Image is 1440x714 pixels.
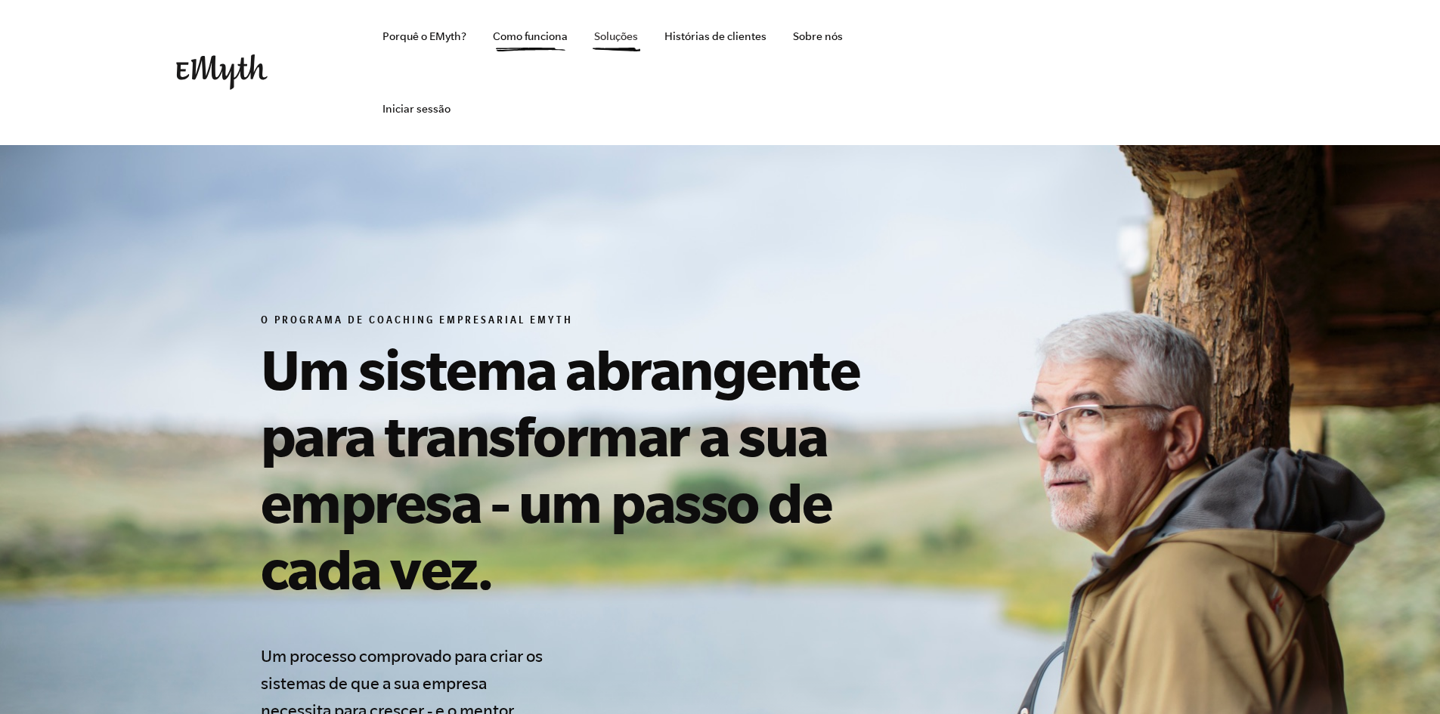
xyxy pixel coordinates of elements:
[1364,641,1440,714] div: Widget de chat
[940,56,1098,89] iframe: Embedded CTA
[176,54,268,90] img: EMyth
[370,73,463,145] a: Iniciar sessão
[1364,641,1440,714] iframe: Chat Widget
[261,335,950,601] h1: Um sistema abrangente para transformar a sua empresa - um passo de cada vez.
[261,314,950,329] h6: O Programa de Coaching Empresarial EMyth
[1106,56,1265,89] iframe: Embedded CTA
